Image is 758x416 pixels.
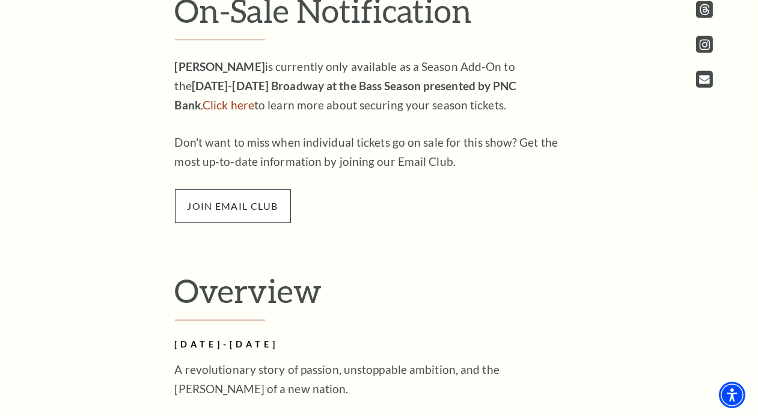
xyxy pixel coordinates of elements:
[203,98,254,112] a: Click here to learn more about securing your season tickets
[175,271,584,320] h2: Overview
[175,198,291,212] a: join email club
[175,360,566,399] p: A revolutionary story of passion, unstoppable ambition, and the [PERSON_NAME] of a new nation.
[175,189,291,223] span: join email club
[175,133,566,171] p: Don't want to miss when individual tickets go on sale for this show? Get the most up-to-date info...
[175,57,566,115] p: is currently only available as a Season Add-On to the . to learn more about securing your season ...
[696,71,713,88] a: Open this option - open in a new tab
[719,382,745,408] div: Accessibility Menu
[175,60,265,73] strong: [PERSON_NAME]
[696,1,713,18] a: threads.com - open in a new tab
[696,36,713,53] a: instagram - open in a new tab
[175,79,517,112] strong: [DATE]-[DATE] Broadway at the Bass Season presented by PNC Bank
[175,337,566,352] h2: [DATE]-[DATE]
